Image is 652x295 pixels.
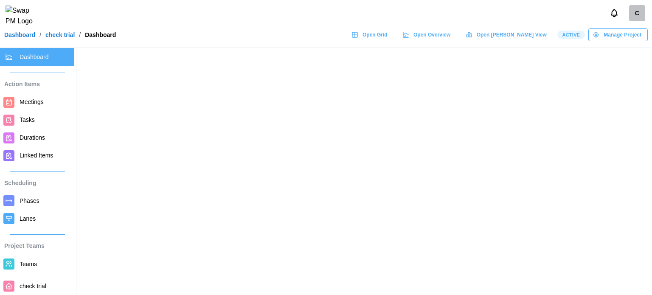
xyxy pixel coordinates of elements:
a: Open Overview [398,28,457,41]
span: check trial [20,283,46,289]
div: / [79,32,81,38]
span: Dashboard [20,53,49,60]
button: Manage Project [588,28,648,41]
span: Open Grid [363,29,388,41]
a: check trial [45,32,75,38]
span: Open [PERSON_NAME] View [477,29,547,41]
span: Meetings [20,98,44,105]
a: checktrial [629,5,645,21]
div: C [629,5,645,21]
div: / [39,32,41,38]
span: Active [562,31,580,39]
div: Dashboard [85,32,116,38]
a: Dashboard [4,32,35,38]
span: Lanes [20,215,36,222]
span: Open Overview [413,29,450,41]
img: Swap PM Logo [6,6,40,27]
span: Linked Items [20,152,53,159]
a: Open [PERSON_NAME] View [461,28,553,41]
span: Teams [20,261,37,267]
span: Durations [20,134,45,141]
span: Tasks [20,116,35,123]
span: Manage Project [604,29,641,41]
a: Open Grid [347,28,394,41]
span: Phases [20,197,39,204]
button: Notifications [607,6,621,20]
